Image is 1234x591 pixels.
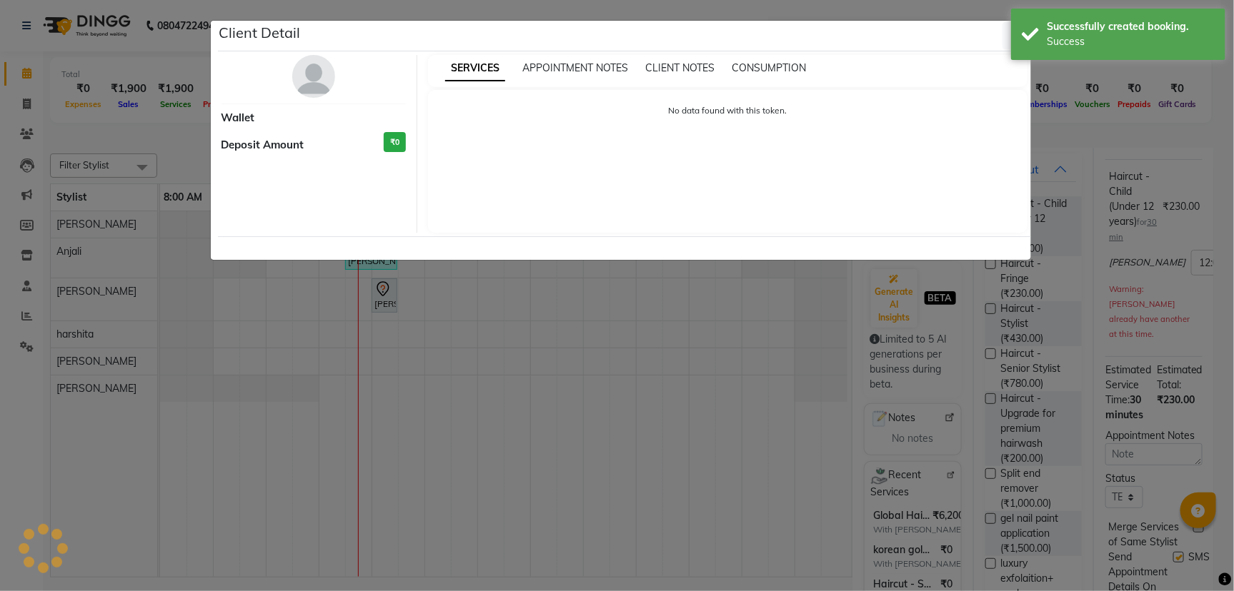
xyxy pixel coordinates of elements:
[292,55,335,98] img: avatar
[645,61,715,74] span: CLIENT NOTES
[219,22,301,44] h5: Client Detail
[445,56,505,81] span: SERVICES
[1047,34,1215,49] div: Success
[522,61,628,74] span: APPOINTMENT NOTES
[222,110,255,126] span: Wallet
[1047,19,1215,34] div: Successfully created booking.
[222,137,304,153] span: Deposit Amount
[384,132,406,153] h3: ₹0
[442,104,1013,117] p: No data found with this token.
[732,61,806,74] span: CONSUMPTION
